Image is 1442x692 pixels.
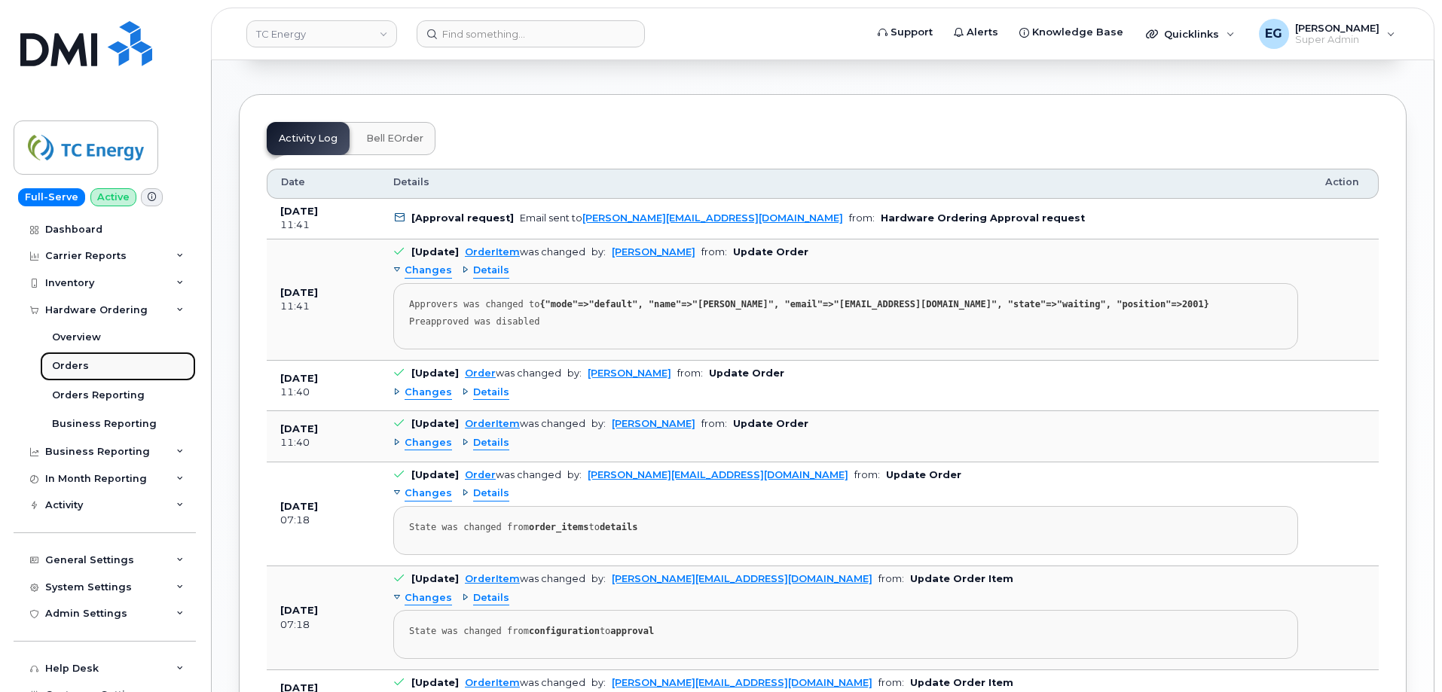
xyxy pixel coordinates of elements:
[405,591,452,605] span: Changes
[591,573,606,584] span: by:
[878,677,904,688] span: from:
[733,418,808,429] b: Update Order
[582,212,843,224] a: [PERSON_NAME][EMAIL_ADDRESS][DOMAIN_NAME]
[854,469,880,480] span: from:
[280,287,318,298] b: [DATE]
[411,367,459,379] b: [Update]
[465,246,520,258] a: OrderItem
[588,367,671,379] a: [PERSON_NAME]
[612,418,695,429] a: [PERSON_NAME]
[411,246,459,258] b: [Update]
[465,367,496,379] a: Order
[393,175,429,189] span: Details
[366,133,423,145] span: Bell eOrder
[677,367,703,379] span: from:
[465,367,561,379] div: was changed
[943,17,1009,47] a: Alerts
[465,573,585,584] div: was changed
[246,20,397,47] a: TC Energy
[1135,19,1245,49] div: Quicklinks
[1032,25,1123,40] span: Knowledge Base
[1164,28,1219,40] span: Quicklinks
[591,246,606,258] span: by:
[465,418,520,429] a: OrderItem
[473,264,509,278] span: Details
[280,206,318,217] b: [DATE]
[520,212,843,224] div: Email sent to
[280,605,318,616] b: [DATE]
[411,418,459,429] b: [Update]
[567,367,582,379] span: by:
[600,522,638,532] strong: details
[910,677,1013,688] b: Update Order Item
[409,626,1282,637] div: State was changed from to
[280,386,366,399] div: 11:40
[411,469,459,480] b: [Update]
[411,212,514,224] b: [Approval request]
[610,626,654,636] strong: approval
[709,367,784,379] b: Update Order
[1295,22,1379,34] span: [PERSON_NAME]
[588,469,848,480] a: [PERSON_NAME][EMAIL_ADDRESS][DOMAIN_NAME]
[473,591,509,605] span: Details
[1248,19,1406,49] div: Eric Gonzalez
[591,677,606,688] span: by:
[881,212,1085,224] b: Hardware Ordering Approval request
[465,469,561,480] div: was changed
[473,436,509,450] span: Details
[612,677,872,688] a: [PERSON_NAME][EMAIL_ADDRESS][DOMAIN_NAME]
[1265,25,1282,43] span: EG
[465,469,496,480] a: Order
[1009,17,1134,47] a: Knowledge Base
[465,573,520,584] a: OrderItem
[612,573,872,584] a: [PERSON_NAME][EMAIL_ADDRESS][DOMAIN_NAME]
[411,677,459,688] b: [Update]
[411,573,459,584] b: [Update]
[280,436,366,450] div: 11:40
[1295,34,1379,46] span: Super Admin
[280,501,318,512] b: [DATE]
[280,423,318,434] b: [DATE]
[878,573,904,584] span: from:
[405,386,452,400] span: Changes
[405,436,452,450] span: Changes
[529,626,600,636] strong: configuration
[891,25,933,40] span: Support
[409,316,1282,328] div: Preapproved was disabled
[465,418,585,429] div: was changed
[539,299,1209,309] strong: {"mode"=>"default", "name"=>"[PERSON_NAME]", "email"=>"[EMAIL_ADDRESS][DOMAIN_NAME]", "state"=>"w...
[280,618,366,632] div: 07:18
[473,386,509,400] span: Details
[591,418,606,429] span: by:
[280,514,366,527] div: 07:18
[473,486,509,501] span: Details
[280,373,318,384] b: [DATE]
[409,522,1282,533] div: State was changed from to
[1312,169,1379,199] th: Action
[867,17,943,47] a: Support
[465,677,585,688] div: was changed
[886,469,961,480] b: Update Order
[567,469,582,480] span: by:
[612,246,695,258] a: [PERSON_NAME]
[529,522,588,532] strong: order_items
[465,246,585,258] div: was changed
[409,299,1282,310] div: Approvers was changed to
[281,175,305,189] span: Date
[849,212,875,224] span: from:
[1376,626,1431,681] iframe: Messenger Launcher
[417,20,645,47] input: Find something...
[405,486,452,501] span: Changes
[465,677,520,688] a: OrderItem
[701,246,727,258] span: from:
[280,300,366,313] div: 11:41
[733,246,808,258] b: Update Order
[405,264,452,278] span: Changes
[967,25,998,40] span: Alerts
[701,418,727,429] span: from:
[910,573,1013,584] b: Update Order Item
[280,218,366,232] div: 11:41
